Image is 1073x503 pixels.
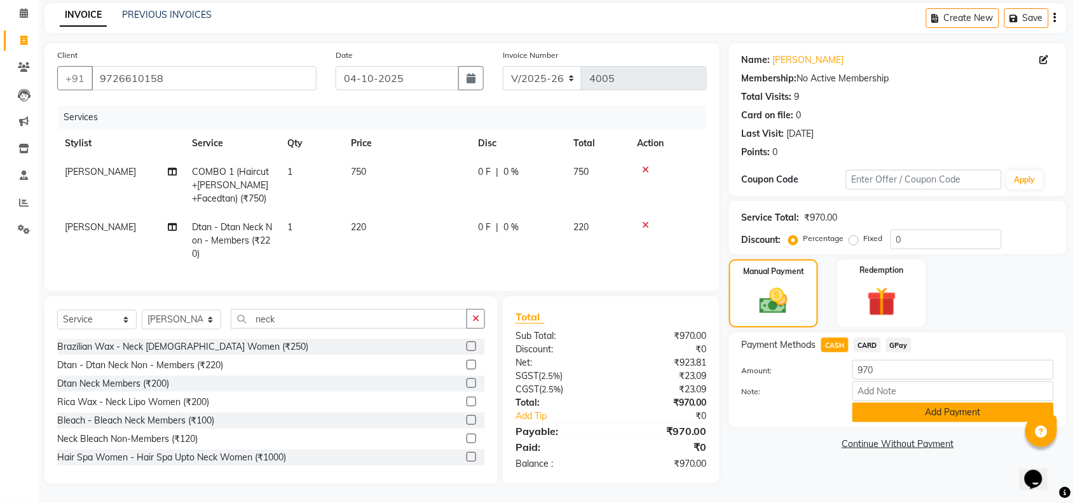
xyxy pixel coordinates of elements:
[192,221,272,259] span: Dtan - Dtan Neck Non - Members (₹220)
[506,424,612,439] div: Payable:
[57,377,169,390] div: Dtan Neck Members (₹200)
[470,129,566,158] th: Disc
[287,166,292,177] span: 1
[506,457,612,471] div: Balance :
[743,266,804,277] label: Manual Payment
[742,72,1054,85] div: No Active Membership
[506,356,612,369] div: Net:
[629,410,716,423] div: ₹0
[506,396,612,410] div: Total:
[506,410,629,423] a: Add Tip
[805,211,838,224] div: ₹970.00
[57,414,214,427] div: Bleach - Bleach Neck Members (₹100)
[852,403,1054,422] button: Add Payment
[351,221,366,233] span: 220
[787,127,814,141] div: [DATE]
[742,53,770,67] div: Name:
[629,129,707,158] th: Action
[516,383,539,395] span: CGST
[742,90,792,104] div: Total Visits:
[611,356,716,369] div: ₹923.81
[573,221,589,233] span: 220
[864,233,883,244] label: Fixed
[280,129,343,158] th: Qty
[611,329,716,343] div: ₹970.00
[57,396,209,409] div: Rica Wax - Neck Lipo Women (₹200)
[506,439,612,455] div: Paid:
[742,109,794,122] div: Card on file:
[611,383,716,396] div: ₹23.09
[122,9,212,20] a: PREVIOUS INVOICES
[1007,170,1043,189] button: Apply
[57,129,184,158] th: Stylist
[57,66,93,90] button: +91
[336,50,353,61] label: Date
[742,233,781,247] div: Discount:
[611,396,716,410] div: ₹970.00
[351,166,366,177] span: 750
[573,166,589,177] span: 750
[926,8,999,28] button: Create New
[478,165,491,179] span: 0 F
[58,106,716,129] div: Services
[516,310,545,324] span: Total
[184,129,280,158] th: Service
[57,451,286,464] div: Hair Spa Women - Hair Spa Upto Neck Women (₹1000)
[496,221,498,234] span: |
[496,165,498,179] span: |
[732,386,843,397] label: Note:
[773,146,778,159] div: 0
[611,369,716,383] div: ₹23.09
[92,66,317,90] input: Search by Name/Mobile/Email/Code
[287,221,292,233] span: 1
[742,338,816,352] span: Payment Methods
[60,4,107,27] a: INVOICE
[506,343,612,356] div: Discount:
[542,384,561,394] span: 2.5%
[503,165,519,179] span: 0 %
[742,127,784,141] div: Last Visit:
[742,173,846,186] div: Coupon Code
[57,50,78,61] label: Client
[1004,8,1049,28] button: Save
[503,221,519,234] span: 0 %
[541,371,560,381] span: 2.5%
[57,359,223,372] div: Dtan - Dtan Neck Non - Members (₹220)
[65,221,136,233] span: [PERSON_NAME]
[343,129,470,158] th: Price
[886,338,912,352] span: GPay
[611,424,716,439] div: ₹970.00
[773,53,844,67] a: [PERSON_NAME]
[503,50,558,61] label: Invoice Number
[57,340,308,354] div: Brazilian Wax - Neck [DEMOGRAPHIC_DATA] Women (₹250)
[803,233,844,244] label: Percentage
[611,457,716,471] div: ₹970.00
[796,109,802,122] div: 0
[751,285,796,317] img: _cash.svg
[742,211,800,224] div: Service Total:
[231,309,467,329] input: Search or Scan
[478,221,491,234] span: 0 F
[742,146,770,159] div: Points:
[57,432,198,446] div: Neck Bleach Non-Members (₹120)
[516,370,538,382] span: SGST
[852,382,1054,401] input: Add Note
[732,438,1064,451] a: Continue Without Payment
[506,369,612,383] div: ( )
[1020,452,1060,490] iframe: chat widget
[192,166,269,204] span: COMBO 1 (Haircut+[PERSON_NAME]+Facedtan) (₹750)
[860,265,904,276] label: Redemption
[611,343,716,356] div: ₹0
[854,338,881,352] span: CARD
[858,284,906,320] img: _gift.svg
[821,338,849,352] span: CASH
[566,129,629,158] th: Total
[611,439,716,455] div: ₹0
[65,166,136,177] span: [PERSON_NAME]
[795,90,800,104] div: 9
[506,329,612,343] div: Sub Total:
[742,72,797,85] div: Membership:
[852,360,1054,380] input: Amount
[732,365,843,376] label: Amount:
[846,170,1002,189] input: Enter Offer / Coupon Code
